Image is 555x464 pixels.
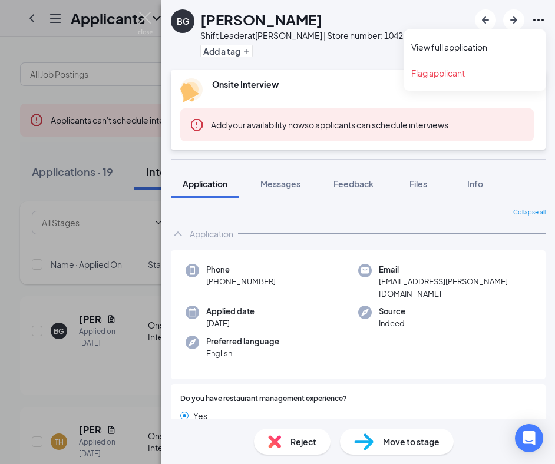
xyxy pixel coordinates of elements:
svg: Plus [243,48,250,55]
span: [EMAIL_ADDRESS][PERSON_NAME][DOMAIN_NAME] [379,276,531,300]
span: Preferred language [206,336,279,347]
a: View full application [411,41,539,53]
span: Do you have restaurant management experience? [180,393,347,405]
span: Source [379,306,405,317]
button: ArrowLeftNew [475,9,496,31]
span: [DATE] [206,317,255,329]
span: Applied date [206,306,255,317]
div: BG [177,15,189,27]
svg: Error [190,118,204,132]
div: Application [190,228,233,240]
div: Shift Leader at [PERSON_NAME] | Store number: 1042 [200,29,403,41]
button: Add your availability now [211,119,305,131]
span: Email [379,264,531,276]
span: Info [467,178,483,189]
span: Files [409,178,427,189]
div: Open Intercom Messenger [515,424,543,452]
svg: ArrowRight [507,13,521,27]
span: Messages [260,178,300,189]
span: Reject [290,435,316,448]
h1: [PERSON_NAME] [200,9,322,29]
span: Indeed [379,317,405,329]
span: [PHONE_NUMBER] [206,276,276,287]
span: Collapse all [513,208,546,217]
svg: Ellipses [531,13,546,27]
svg: ChevronUp [171,227,185,241]
span: Phone [206,264,276,276]
b: Onsite Interview [212,79,279,90]
button: PlusAdd a tag [200,45,253,57]
span: Feedback [333,178,374,189]
span: English [206,347,279,359]
span: Application [183,178,227,189]
svg: ArrowLeftNew [478,13,493,27]
span: Yes [193,409,207,422]
span: so applicants can schedule interviews. [211,120,451,130]
span: Move to stage [383,435,440,448]
button: ArrowRight [503,9,524,31]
